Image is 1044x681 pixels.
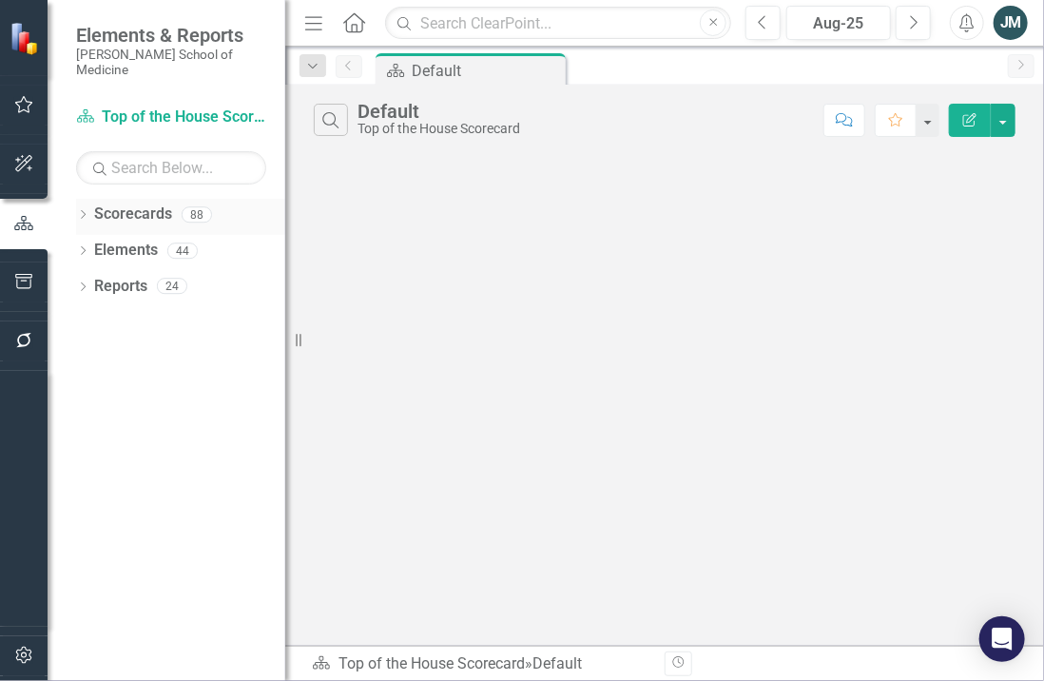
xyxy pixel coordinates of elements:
button: Aug-25 [786,6,891,40]
img: ClearPoint Strategy [10,22,43,55]
a: Top of the House Scorecard [338,654,525,672]
div: 24 [157,279,187,295]
input: Search ClearPoint... [385,7,731,40]
div: Default [412,59,561,83]
button: JM [994,6,1028,40]
div: Open Intercom Messenger [979,616,1025,662]
a: Reports [94,276,147,298]
a: Top of the House Scorecard [76,107,266,128]
div: Default [358,101,520,122]
div: Default [532,654,582,672]
span: Elements & Reports [76,24,266,47]
div: 88 [182,206,212,223]
div: Top of the House Scorecard [358,122,520,136]
div: » [312,653,650,675]
div: Aug-25 [793,12,884,35]
a: Scorecards [94,204,172,225]
input: Search Below... [76,151,266,185]
a: Elements [94,240,158,262]
div: 44 [167,243,198,259]
small: [PERSON_NAME] School of Medicine [76,47,266,78]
